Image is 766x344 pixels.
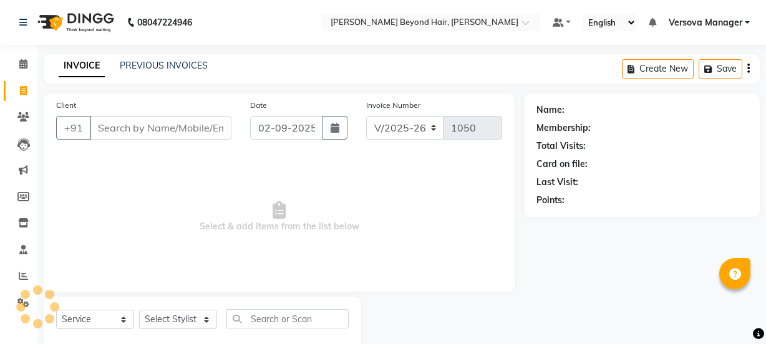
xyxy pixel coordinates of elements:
div: Name: [536,103,565,117]
div: Total Visits: [536,140,586,153]
a: INVOICE [59,55,105,77]
div: Points: [536,194,565,207]
span: Select & add items from the list below [56,155,502,279]
div: Card on file: [536,158,588,171]
label: Date [250,100,267,111]
span: Versova Manager [669,16,742,29]
input: Search by Name/Mobile/Email/Code [90,116,231,140]
a: PREVIOUS INVOICES [120,60,208,71]
b: 08047224946 [137,5,192,40]
button: +91 [56,116,91,140]
div: Membership: [536,122,591,135]
img: logo [32,5,117,40]
input: Search or Scan [226,309,349,328]
button: Create New [622,59,694,79]
button: Save [699,59,742,79]
label: Client [56,100,76,111]
div: Last Visit: [536,176,578,189]
label: Invoice Number [366,100,420,111]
